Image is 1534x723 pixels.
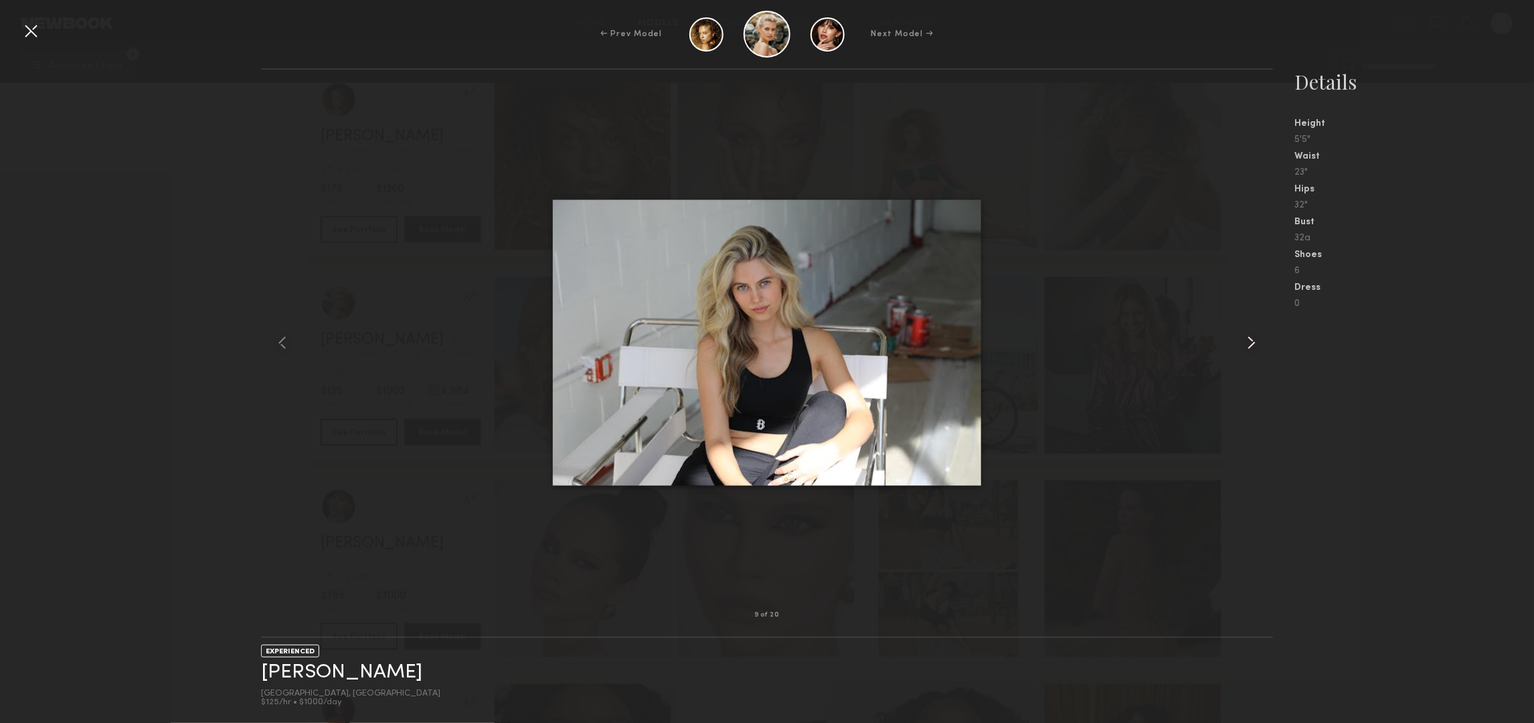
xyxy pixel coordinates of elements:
div: $125/hr • $1000/day [261,698,440,707]
div: 32" [1294,201,1534,210]
div: Waist [1294,152,1534,161]
div: ← Prev Model [601,28,663,40]
div: Dress [1294,283,1534,293]
a: [PERSON_NAME] [261,662,422,683]
div: Shoes [1294,250,1534,260]
div: 0 [1294,299,1534,309]
div: 5'5" [1294,135,1534,145]
div: Height [1294,119,1534,129]
div: [GEOGRAPHIC_DATA], [GEOGRAPHIC_DATA] [261,690,440,698]
div: Details [1294,68,1534,95]
div: 6 [1294,266,1534,276]
div: 23" [1294,168,1534,177]
div: Bust [1294,218,1534,227]
div: 32a [1294,234,1534,243]
div: 9 of 20 [754,612,780,619]
div: Hips [1294,185,1534,194]
div: Next Model → [871,28,934,40]
div: EXPERIENCED [261,645,319,657]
